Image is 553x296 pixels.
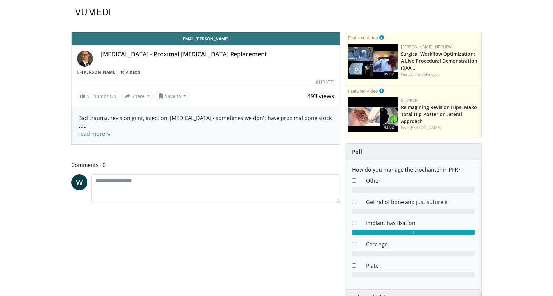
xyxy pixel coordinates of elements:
[77,51,93,67] img: Avatar
[348,88,378,94] small: Featured Video
[118,69,142,75] a: 10 Videos
[155,91,189,101] button: Save to
[401,44,452,50] a: [PERSON_NAME]+Nephew
[401,125,479,131] div: Feat.
[87,93,89,99] span: 5
[401,50,479,71] h3: Surgical Workflow Optimization: A Live Procedural Demonstration (DAA Approach)
[122,91,153,101] button: Share
[101,51,334,58] h4: [MEDICAL_DATA] - Proximal [MEDICAL_DATA] Replacement
[361,262,480,270] dd: Plate
[71,161,340,169] span: Comments 0
[348,44,398,79] img: bcfc90b5-8c69-4b20-afee-af4c0acaf118.150x105_q85_crop-smart_upscale.jpg
[71,174,87,190] a: W
[352,230,475,235] div: 1
[75,9,110,15] img: VuMedi Logo
[348,44,398,79] a: 09:07
[72,32,340,45] a: Email [PERSON_NAME]
[410,125,441,130] a: [PERSON_NAME]
[401,97,417,103] a: Stryker
[82,69,117,75] a: [PERSON_NAME]
[379,34,384,41] a: This is paid for by Smith+Nephew
[382,124,396,130] span: 43:02
[401,51,477,71] a: Surgical Workflow Optimization: A Live Procedural Demonstration (DAA…
[78,130,110,137] a: read more ↘
[410,72,440,77] a: G. Haidukewych
[361,177,480,185] dd: Other
[401,72,479,77] div: Feat.
[348,97,398,132] a: 43:02
[77,91,119,101] a: 5 Thumbs Up
[348,97,398,132] img: 6632ea9e-2a24-47c5-a9a2-6608124666dc.150x105_q85_crop-smart_upscale.jpg
[77,69,334,75] div: By
[348,35,378,41] small: Featured Video
[352,148,362,155] strong: Poll
[379,87,384,94] a: This is paid for by Stryker
[78,114,333,138] div: Bad trauma, revision joint, infection, [MEDICAL_DATA] - sometimes we don't have proximal bone sto...
[307,92,334,100] span: 493 views
[361,240,480,248] dd: Cerclage
[361,198,480,206] dd: Get rid of bone and just suture it
[316,79,334,85] div: [DATE]
[361,219,480,227] dd: Implant has fixation
[382,71,396,77] span: 09:07
[401,104,477,124] a: Reimagining Revision Hips: Mako Total Hip Posterior Lateral Approach
[352,167,475,173] h6: How do you manage the trochanter in PFR?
